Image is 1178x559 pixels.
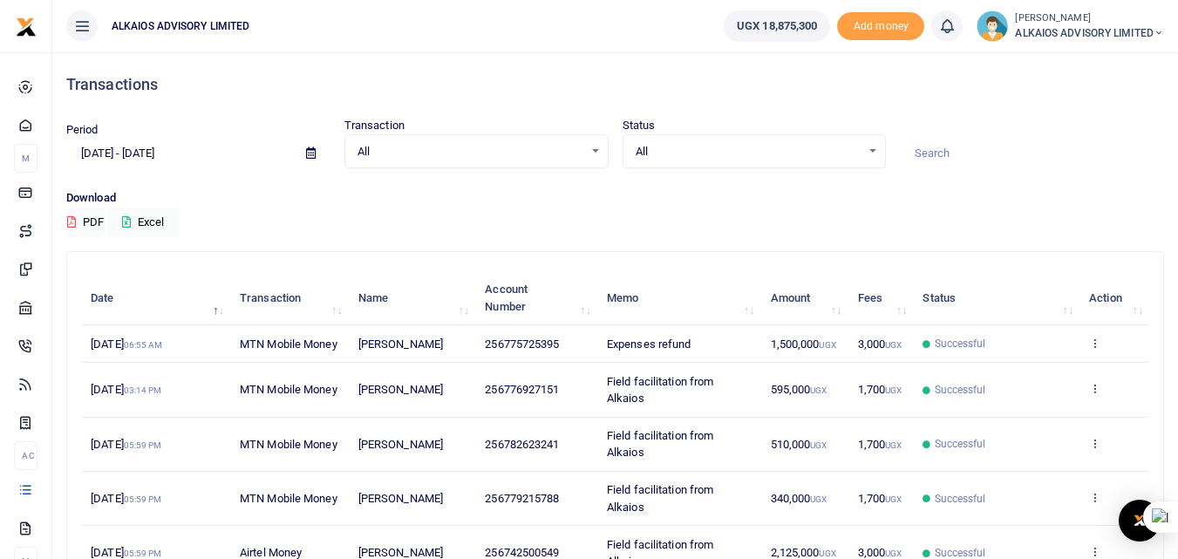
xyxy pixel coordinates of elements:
th: Date: activate to sort column descending [81,271,230,325]
th: Transaction: activate to sort column ascending [230,271,349,325]
span: [PERSON_NAME] [358,383,443,396]
img: logo-small [16,17,37,37]
a: Add money [837,18,924,31]
th: Memo: activate to sort column ascending [597,271,761,325]
li: Ac [14,441,37,470]
small: [PERSON_NAME] [1015,11,1164,26]
span: 510,000 [771,438,827,451]
span: Add money [837,12,924,41]
span: 256779215788 [485,492,559,505]
button: PDF [66,208,105,237]
span: Expenses refund [607,337,691,351]
th: Action: activate to sort column ascending [1079,271,1149,325]
input: Search [900,139,1164,168]
span: Field facilitation from Alkaios [607,429,713,460]
span: MTN Mobile Money [240,438,337,451]
span: All [357,143,583,160]
span: [PERSON_NAME] [358,546,443,559]
div: Open Intercom Messenger [1119,500,1161,542]
input: select period [66,139,292,168]
small: 05:59 PM [124,494,162,504]
small: UGX [819,340,835,350]
small: UGX [885,440,902,450]
h4: Transactions [66,75,1164,94]
span: MTN Mobile Money [240,492,337,505]
span: 1,700 [858,438,902,451]
p: Download [66,189,1164,208]
small: 05:59 PM [124,549,162,558]
a: logo-small logo-large logo-large [16,19,37,32]
label: Status [623,117,656,134]
span: Airtel Money [240,546,302,559]
span: Successful [935,436,986,452]
span: [DATE] [91,337,162,351]
button: Excel [107,208,179,237]
th: Fees: activate to sort column ascending [848,271,913,325]
th: Account Number: activate to sort column ascending [475,271,597,325]
th: Status: activate to sort column ascending [913,271,1079,325]
span: 3,000 [858,337,902,351]
small: UGX [810,385,827,395]
span: [DATE] [91,492,161,505]
label: Transaction [344,117,405,134]
a: UGX 18,875,300 [724,10,830,42]
a: profile-user [PERSON_NAME] ALKAIOS ADVISORY LIMITED [977,10,1164,42]
span: ALKAIOS ADVISORY LIMITED [105,18,256,34]
span: [DATE] [91,438,161,451]
span: 1,500,000 [771,337,836,351]
small: UGX [885,385,902,395]
small: UGX [885,549,902,558]
th: Name: activate to sort column ascending [349,271,476,325]
span: UGX 18,875,300 [737,17,817,35]
span: 1,700 [858,492,902,505]
img: profile-user [977,10,1008,42]
span: 256782623241 [485,438,559,451]
span: 1,700 [858,383,902,396]
span: Successful [935,382,986,398]
li: M [14,144,37,173]
span: [PERSON_NAME] [358,337,443,351]
span: [PERSON_NAME] [358,492,443,505]
span: [DATE] [91,546,161,559]
span: Successful [935,491,986,507]
th: Amount: activate to sort column ascending [760,271,848,325]
span: 2,125,000 [771,546,836,559]
span: 256776927151 [485,383,559,396]
small: UGX [885,494,902,504]
span: Field facilitation from Alkaios [607,483,713,514]
small: UGX [810,494,827,504]
small: 06:55 AM [124,340,163,350]
span: ALKAIOS ADVISORY LIMITED [1015,25,1164,41]
small: UGX [885,340,902,350]
label: Period [66,121,99,139]
small: UGX [810,440,827,450]
span: 3,000 [858,546,902,559]
span: [PERSON_NAME] [358,438,443,451]
span: 595,000 [771,383,827,396]
span: Field facilitation from Alkaios [607,375,713,406]
span: 256775725395 [485,337,559,351]
li: Wallet ballance [717,10,837,42]
small: 05:59 PM [124,440,162,450]
span: MTN Mobile Money [240,383,337,396]
small: 03:14 PM [124,385,162,395]
li: Toup your wallet [837,12,924,41]
span: All [636,143,861,160]
span: [DATE] [91,383,161,396]
span: 340,000 [771,492,827,505]
span: Successful [935,336,986,351]
small: UGX [819,549,835,558]
span: MTN Mobile Money [240,337,337,351]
